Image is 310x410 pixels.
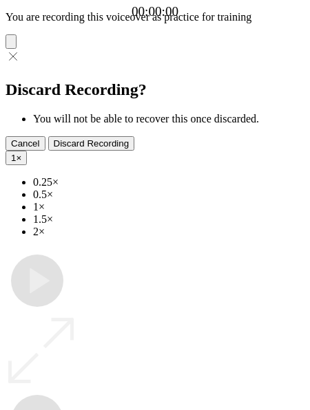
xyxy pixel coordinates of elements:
li: 0.25× [33,176,304,188]
h2: Discard Recording? [6,80,304,99]
a: 00:00:00 [132,4,178,19]
li: You will not be able to recover this once discarded. [33,113,304,125]
li: 1.5× [33,213,304,226]
li: 1× [33,201,304,213]
button: Cancel [6,136,45,151]
button: Discard Recording [48,136,135,151]
span: 1 [11,153,16,163]
li: 0.5× [33,188,304,201]
button: 1× [6,151,27,165]
li: 2× [33,226,304,238]
p: You are recording this voiceover as practice for training [6,11,304,23]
